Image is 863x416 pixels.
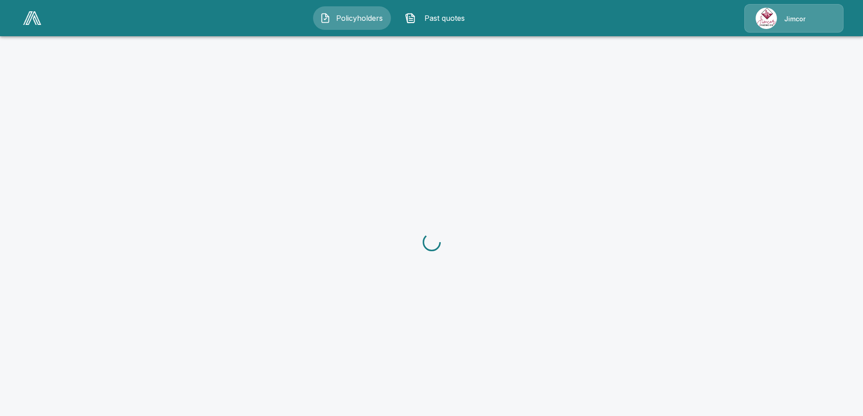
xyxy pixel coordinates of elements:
[398,6,476,30] button: Past quotes IconPast quotes
[334,13,384,24] span: Policyholders
[419,13,469,24] span: Past quotes
[313,6,391,30] button: Policyholders IconPolicyholders
[405,13,416,24] img: Past quotes Icon
[23,11,41,25] img: AA Logo
[320,13,331,24] img: Policyholders Icon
